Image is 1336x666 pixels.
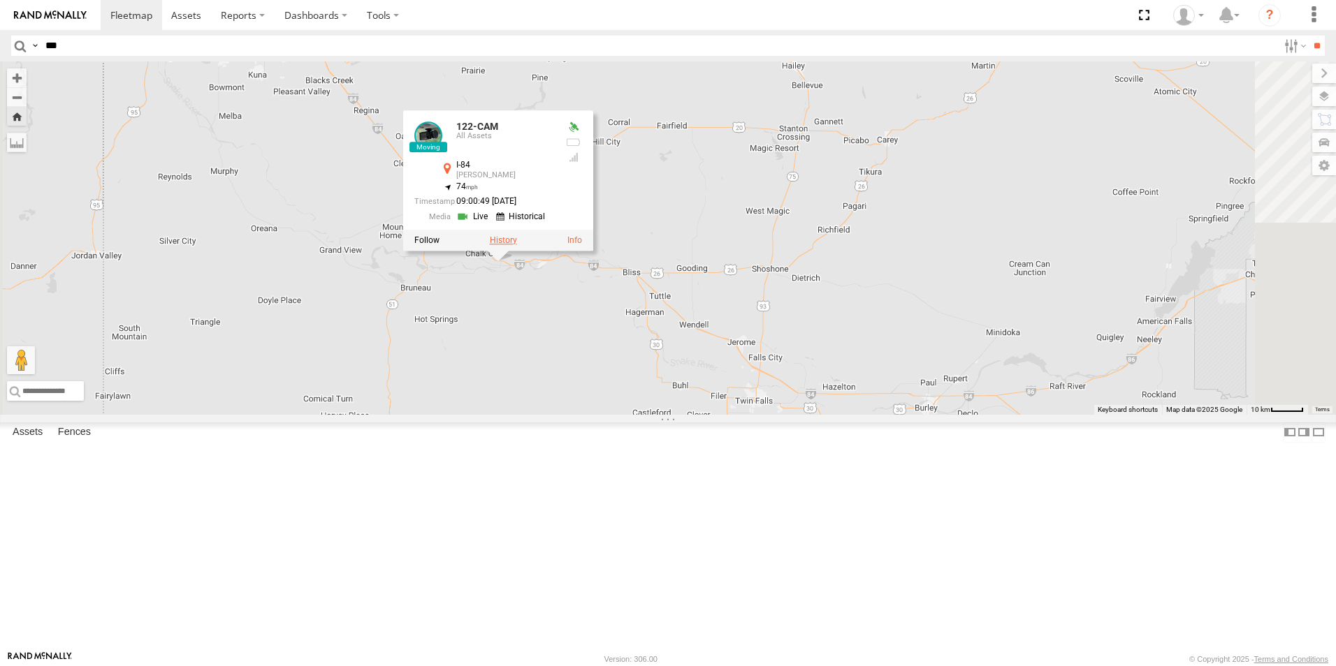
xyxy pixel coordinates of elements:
div: Valid GPS Fix [565,122,582,133]
div: Date/time of location update [414,198,554,207]
label: Measure [7,133,27,152]
div: Keith Washburn [1168,5,1209,26]
span: 74 [456,182,479,192]
label: Search Filter Options [1279,36,1309,56]
div: No battery health information received from this device. [565,137,582,148]
button: Drag Pegman onto the map to open Street View [7,346,35,374]
button: Zoom Home [7,107,27,126]
a: View Live Media Streams [456,210,492,223]
label: Search Query [29,36,41,56]
a: Terms (opens in new tab) [1315,407,1330,413]
a: 122-CAM [456,121,498,133]
label: Dock Summary Table to the Right [1297,422,1311,443]
label: Hide Summary Table [1312,422,1326,443]
div: Version: 306.00 [604,655,658,663]
button: Zoom in [7,68,27,87]
button: Map Scale: 10 km per 44 pixels [1247,405,1308,415]
label: Assets [6,422,50,442]
span: 10 km [1251,406,1270,413]
label: View Asset History [490,235,517,245]
button: Keyboard shortcuts [1098,405,1158,415]
img: rand-logo.svg [14,10,87,20]
div: All Assets [456,133,554,141]
a: Terms and Conditions [1254,655,1328,663]
label: Realtime tracking of Asset [414,235,440,245]
div: I-84 [456,161,554,170]
a: View Historical Media Streams [496,210,549,223]
a: View Asset Details [567,235,582,245]
label: Fences [51,422,98,442]
a: View Asset Details [414,122,442,150]
label: Map Settings [1312,156,1336,175]
i: ? [1258,4,1281,27]
span: Map data ©2025 Google [1166,406,1242,413]
a: Visit our Website [8,652,72,666]
label: Dock Summary Table to the Left [1283,422,1297,443]
div: © Copyright 2025 - [1189,655,1328,663]
div: [PERSON_NAME] [456,172,554,180]
div: Last Event GSM Signal Strength [565,152,582,163]
button: Zoom out [7,87,27,107]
